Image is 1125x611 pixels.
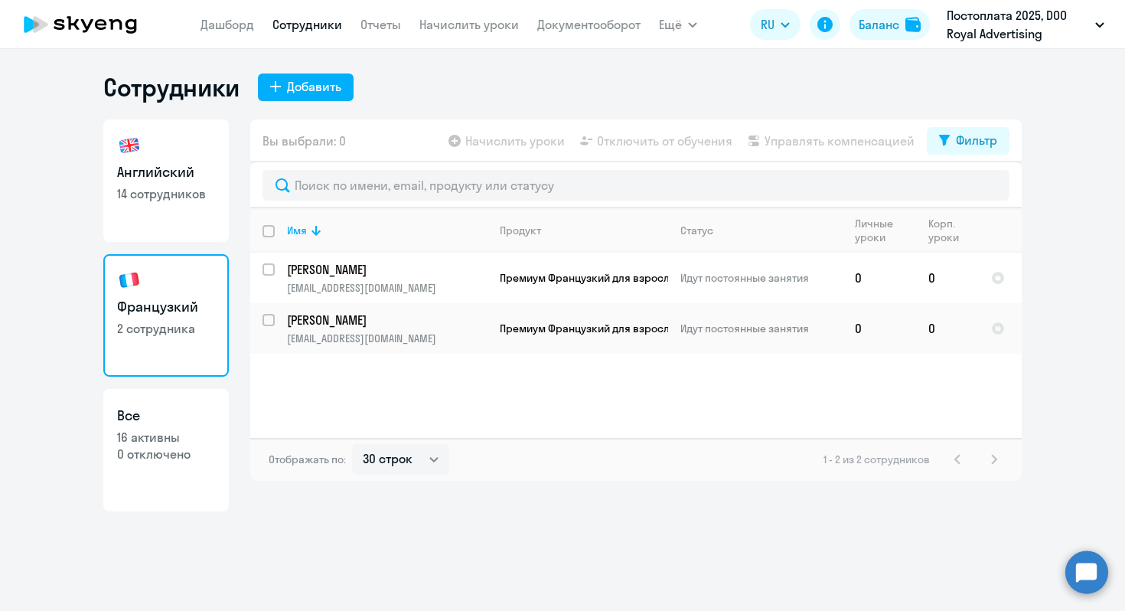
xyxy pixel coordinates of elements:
button: Ещё [659,9,697,40]
a: Французкий2 сотрудника [103,254,229,377]
div: Продукт [500,224,667,237]
div: Статус [680,224,842,237]
div: Добавить [287,77,341,96]
span: 1 - 2 из 2 сотрудников [823,453,930,466]
p: 0 отключено [117,446,215,462]
a: Начислить уроки [419,17,519,32]
div: Баланс [859,15,899,34]
p: 14 сотрудников [117,185,215,202]
h3: Французкий [117,297,215,317]
input: Поиск по имени, email, продукту или статусу [262,170,1009,201]
td: 0 [916,253,979,303]
p: Постоплата 2025, DOO Royal Advertising [947,6,1089,43]
span: Премиум Французкий для взрослых [500,322,683,335]
h3: Английский [117,162,215,182]
div: Личные уроки [855,217,915,244]
p: [PERSON_NAME] [287,312,487,328]
div: Личные уроки [855,217,905,244]
a: Сотрудники [272,17,342,32]
span: Вы выбрали: 0 [262,132,346,150]
p: 2 сотрудника [117,320,215,337]
a: Дашборд [201,17,254,32]
button: RU [750,9,801,40]
div: Имя [287,224,307,237]
td: 0 [916,303,979,354]
div: Продукт [500,224,541,237]
h1: Сотрудники [103,72,240,103]
button: Добавить [258,74,354,101]
p: Идут постоянные занятия [680,271,842,285]
p: 16 активны [117,429,215,446]
p: [PERSON_NAME] [287,261,487,278]
p: [EMAIL_ADDRESS][DOMAIN_NAME] [287,332,487,345]
div: Корп. уроки [928,217,967,244]
td: 0 [843,303,916,354]
a: [PERSON_NAME][EMAIL_ADDRESS][DOMAIN_NAME] [287,312,487,345]
a: [PERSON_NAME][EMAIL_ADDRESS][DOMAIN_NAME] [287,261,487,295]
img: french [117,268,142,292]
div: Имя [287,224,487,237]
p: [EMAIL_ADDRESS][DOMAIN_NAME] [287,281,487,295]
a: Английский14 сотрудников [103,119,229,242]
a: Все16 активны0 отключено [103,389,229,511]
button: Постоплата 2025, DOO Royal Advertising [939,6,1112,43]
a: Отчеты [360,17,401,32]
button: Балансbalance [849,9,930,40]
span: Ещё [659,15,682,34]
div: Статус [680,224,713,237]
img: english [117,133,142,158]
h3: Все [117,406,215,426]
img: balance [905,17,921,32]
span: Премиум Французкий для взрослых [500,271,683,285]
span: RU [761,15,774,34]
button: Фильтр [927,127,1009,155]
div: Корп. уроки [928,217,978,244]
a: Документооборот [537,17,641,32]
td: 0 [843,253,916,303]
span: Отображать по: [269,453,346,466]
div: Фильтр [956,131,997,149]
p: Идут постоянные занятия [680,322,842,335]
